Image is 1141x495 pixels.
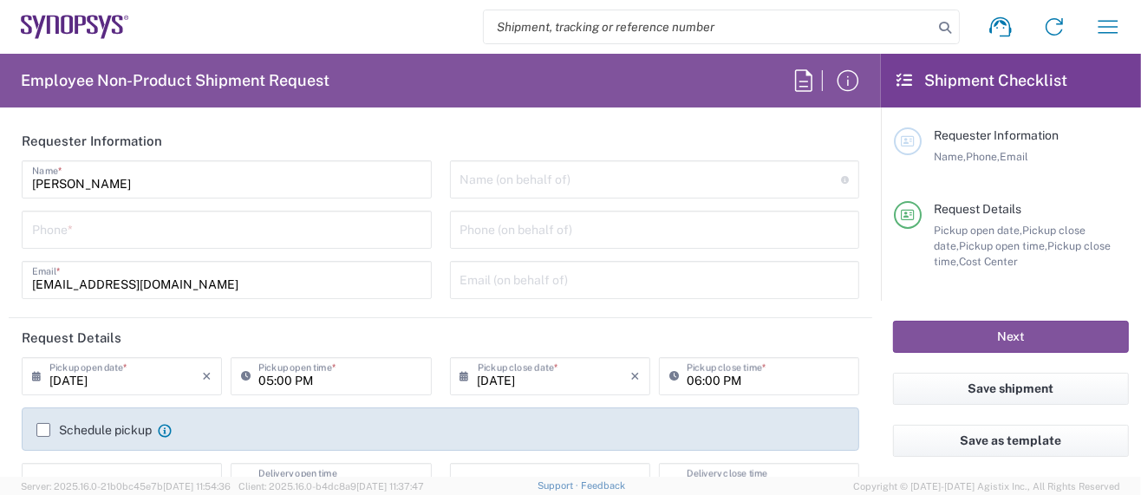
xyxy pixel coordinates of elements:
[934,202,1021,216] span: Request Details
[538,480,581,491] a: Support
[959,255,1018,268] span: Cost Center
[893,321,1129,353] button: Next
[202,362,212,390] i: ×
[934,150,966,163] span: Name,
[1000,150,1028,163] span: Email
[630,362,640,390] i: ×
[36,423,152,437] label: Schedule pickup
[22,133,162,150] h2: Requester Information
[934,128,1059,142] span: Requester Information
[21,70,329,91] h2: Employee Non-Product Shipment Request
[21,481,231,492] span: Server: 2025.16.0-21b0bc45e7b
[934,224,1022,237] span: Pickup open date,
[893,425,1129,457] button: Save as template
[484,10,933,43] input: Shipment, tracking or reference number
[22,329,121,347] h2: Request Details
[896,70,1067,91] h2: Shipment Checklist
[966,150,1000,163] span: Phone,
[893,373,1129,405] button: Save shipment
[163,481,231,492] span: [DATE] 11:54:36
[959,239,1047,252] span: Pickup open time,
[238,481,424,492] span: Client: 2025.16.0-b4dc8a9
[853,479,1120,494] span: Copyright © [DATE]-[DATE] Agistix Inc., All Rights Reserved
[581,480,625,491] a: Feedback
[356,481,424,492] span: [DATE] 11:37:47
